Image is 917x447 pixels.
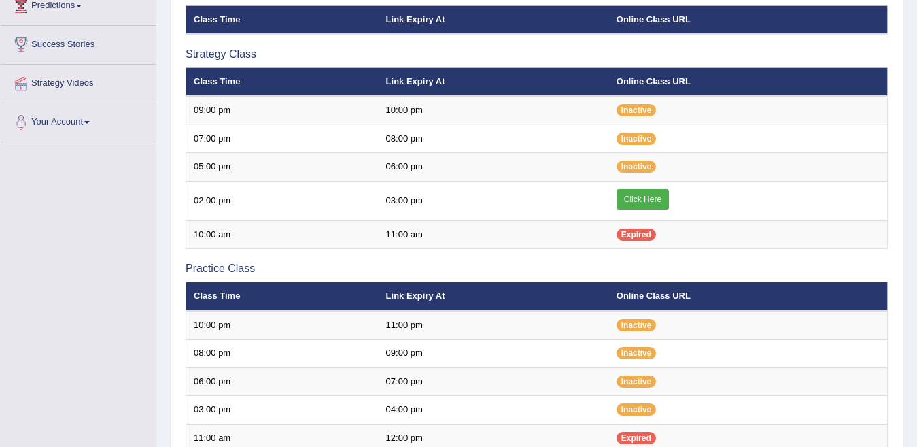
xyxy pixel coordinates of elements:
[186,263,888,275] h3: Practice Class
[186,67,379,96] th: Class Time
[609,282,888,311] th: Online Class URL
[1,103,156,137] a: Your Account
[186,153,379,182] td: 05:00 pm
[379,367,609,396] td: 07:00 pm
[186,220,379,249] td: 10:00 am
[379,5,609,34] th: Link Expiry At
[379,220,609,249] td: 11:00 am
[186,340,379,368] td: 08:00 pm
[617,432,656,444] span: Expired
[379,96,609,125] td: 10:00 pm
[186,125,379,153] td: 07:00 pm
[379,396,609,425] td: 04:00 pm
[186,396,379,425] td: 03:00 pm
[609,67,888,96] th: Online Class URL
[617,229,656,241] span: Expired
[186,282,379,311] th: Class Time
[617,189,669,210] a: Click Here
[186,181,379,220] td: 02:00 pm
[1,65,156,99] a: Strategy Videos
[379,125,609,153] td: 08:00 pm
[617,319,657,331] span: Inactive
[617,133,657,145] span: Inactive
[186,367,379,396] td: 06:00 pm
[609,5,888,34] th: Online Class URL
[379,311,609,340] td: 11:00 pm
[617,403,657,416] span: Inactive
[617,161,657,173] span: Inactive
[379,153,609,182] td: 06:00 pm
[186,5,379,34] th: Class Time
[186,48,888,61] h3: Strategy Class
[379,181,609,220] td: 03:00 pm
[186,96,379,125] td: 09:00 pm
[379,282,609,311] th: Link Expiry At
[617,104,657,116] span: Inactive
[617,347,657,359] span: Inactive
[617,376,657,388] span: Inactive
[379,67,609,96] th: Link Expiry At
[379,340,609,368] td: 09:00 pm
[1,26,156,60] a: Success Stories
[186,311,379,340] td: 10:00 pm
